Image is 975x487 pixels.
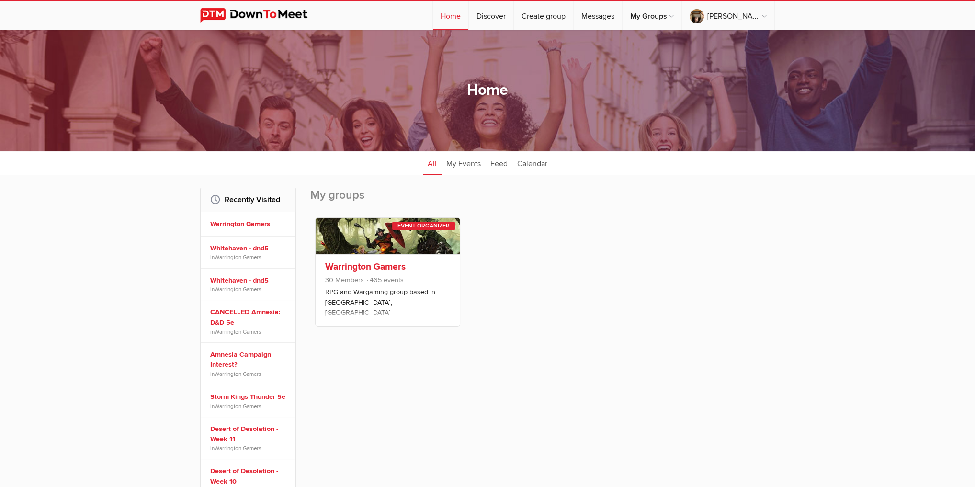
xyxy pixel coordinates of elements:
[210,253,289,261] span: in
[200,8,322,23] img: DownToMeet
[512,151,552,175] a: Calendar
[210,188,286,211] h2: Recently Visited
[366,276,404,284] span: 465 events
[210,307,289,328] a: CANCELLED Amnesia: D&D 5e
[210,285,289,293] span: in
[210,350,289,370] a: Amnesia Campaign Interest?
[210,275,289,286] a: Whitehaven - dnd5
[215,286,261,293] a: Warrington Gamers
[469,1,513,30] a: Discover
[574,1,622,30] a: Messages
[215,254,261,260] a: Warrington Gamers
[442,151,486,175] a: My Events
[486,151,512,175] a: Feed
[215,403,261,409] a: Warrington Gamers
[215,371,261,377] a: Warrington Gamers
[514,1,573,30] a: Create group
[210,444,289,452] span: in
[325,276,364,284] span: 30 Members
[210,466,289,487] a: Desert of Desolation - Week 10
[210,392,289,402] a: Storm Kings Thunder 5e
[392,222,455,230] div: Event Organizer
[325,287,450,318] p: RPG and Wargaming group based in [GEOGRAPHIC_DATA], [GEOGRAPHIC_DATA]
[310,188,775,213] h2: My groups
[210,424,289,444] a: Desert of Desolation - Week 11
[210,243,289,254] a: Whitehaven - dnd5
[210,328,289,336] span: in
[433,1,468,30] a: Home
[210,402,289,410] span: in
[210,219,289,229] a: Warrington Gamers
[423,151,442,175] a: All
[215,445,261,452] a: Warrington Gamers
[467,80,508,101] h1: Home
[623,1,681,30] a: My Groups
[325,261,406,272] a: Warrington Gamers
[215,328,261,335] a: Warrington Gamers
[210,370,289,378] span: in
[682,1,774,30] a: [PERSON_NAME]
